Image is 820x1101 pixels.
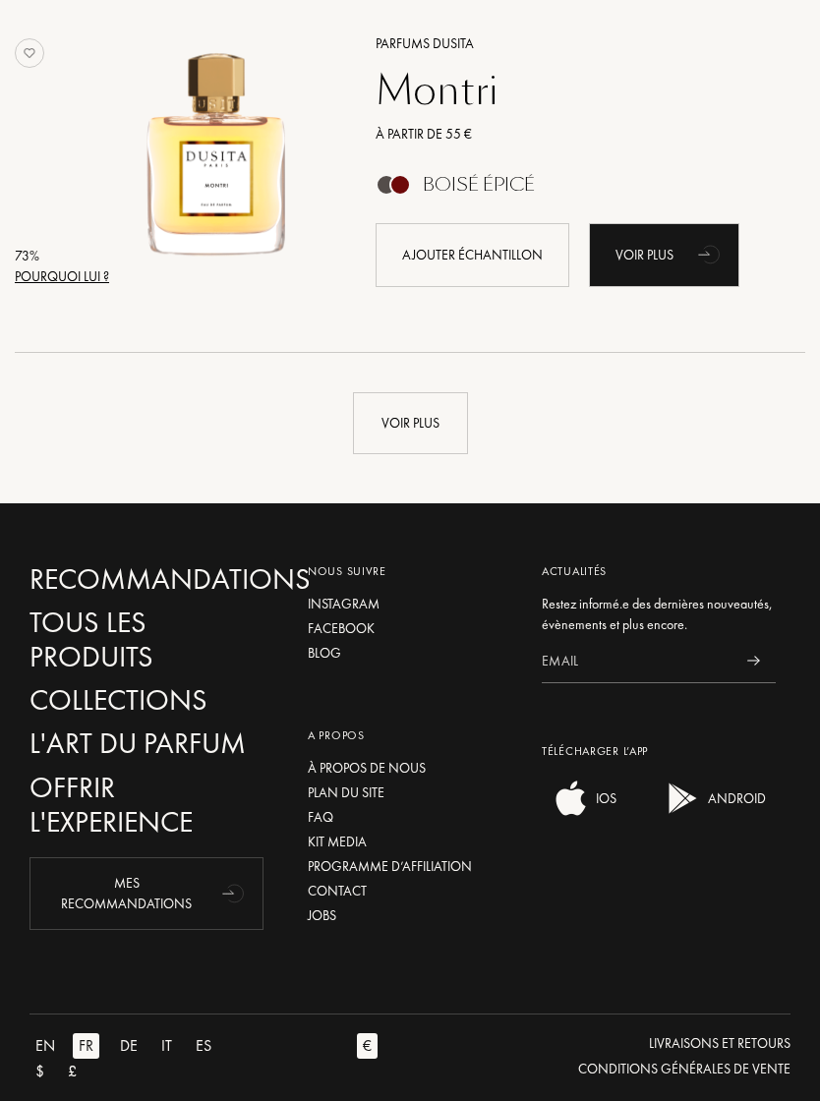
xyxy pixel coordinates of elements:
div: Conditions Générales de Vente [578,1059,791,1079]
a: Conditions Générales de Vente [578,1059,791,1084]
div: Voir plus [353,392,468,454]
a: À propos de nous [308,758,512,779]
div: £ [62,1059,83,1084]
a: Parfums Dusita [361,33,776,54]
div: $ [29,1059,50,1084]
div: Pourquoi lui ? [15,266,109,287]
a: Facebook [308,618,512,639]
div: € [357,1033,378,1059]
div: IOS [591,779,616,818]
a: Blog [308,643,512,664]
a: Collections [29,683,264,718]
a: € [357,1033,392,1059]
div: A propos [308,726,512,744]
a: $ [29,1059,62,1084]
div: ANDROID [703,779,766,818]
img: ios app [552,779,591,818]
a: EN [29,1033,73,1059]
a: Montri Parfums Dusita [92,9,346,309]
img: Montri Parfums Dusita [92,30,333,271]
a: À partir de 55 € [361,124,776,145]
div: Mes Recommandations [29,857,264,930]
div: IT [155,1033,178,1059]
a: Contact [308,881,512,901]
div: Télécharger L’app [542,742,776,760]
div: Voir plus [589,223,739,287]
a: FAQ [308,807,512,828]
div: 73 % [15,246,109,266]
a: Kit media [308,832,512,852]
input: Email [542,639,732,683]
div: Nous suivre [308,562,512,580]
img: android app [664,779,703,818]
a: ES [190,1033,229,1059]
div: Boisé Épicé [423,174,535,196]
div: animation [691,234,731,273]
div: FR [73,1033,99,1059]
div: EN [29,1033,61,1059]
a: Programme d’affiliation [308,856,512,877]
div: animation [215,873,255,912]
a: Recommandations [29,562,264,597]
a: Tous les produits [29,606,264,674]
a: IT [155,1033,190,1059]
a: Montri [361,67,776,114]
a: FR [73,1033,114,1059]
div: Actualités [542,562,776,580]
div: DE [114,1033,144,1059]
div: Livraisons et Retours [649,1033,791,1054]
a: Plan du site [308,782,512,803]
img: news_send.svg [747,656,760,666]
a: £ [62,1059,94,1084]
div: Restez informé.e des dernières nouveautés, évènements et plus encore. [542,594,776,635]
a: Voir plusanimation [589,223,739,287]
a: ios appIOS [542,804,616,822]
div: ES [190,1033,217,1059]
a: Livraisons et Retours [649,1033,791,1059]
a: Instagram [308,594,512,614]
a: android appANDROID [654,804,766,822]
a: Jobs [308,905,512,926]
a: DE [114,1033,155,1059]
a: L'Art du Parfum [29,726,264,761]
a: Boisé Épicé [361,180,776,201]
a: Offrir l'experience [29,771,264,840]
div: Ajouter échantillon [376,223,569,287]
img: no_like_p.png [15,38,44,68]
